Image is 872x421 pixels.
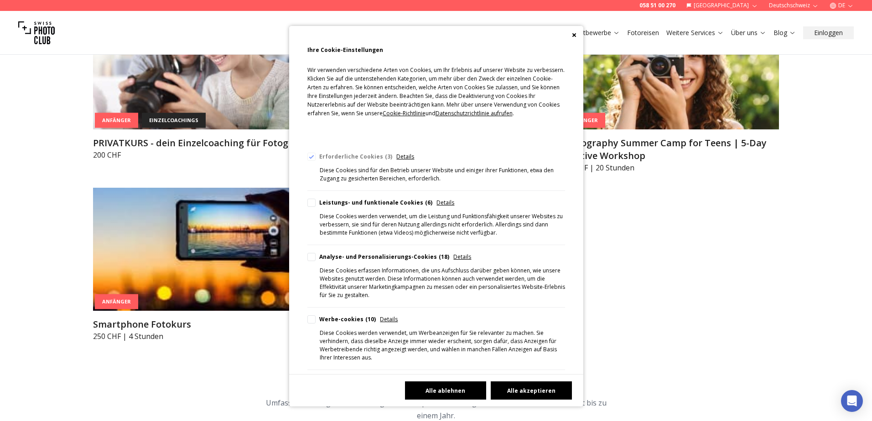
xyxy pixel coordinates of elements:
[572,33,576,37] button: Close
[320,267,565,299] div: Diese Cookies erfassen Informationen, die uns Aufschluss darüber geben können, wie unsere Website...
[319,315,376,323] div: Werbe-cookies
[320,212,565,237] div: Diese Cookies werden verwendet, um die Leistung und Funktionsfähigkeit unserer Websites zu verbes...
[491,381,572,400] button: Alle akzeptieren
[385,153,392,161] div: 3
[319,253,450,261] div: Analyse- und Personalisierungs-Cookies
[320,166,565,183] div: Diese Cookies sind für den Betrieb unserer Website und einiger ihrer Funktionen, etwa den Zugang ...
[307,66,565,131] p: Wir verwenden verschiedene Arten von Cookies, um Ihr Erlebnis auf unserer Website zu verbessern. ...
[365,315,376,323] div: 10
[396,153,414,161] span: Details
[425,199,432,207] div: 6
[453,253,471,261] span: Details
[383,109,426,117] span: Cookie-Richtlinie
[405,381,486,400] button: Alle ablehnen
[380,315,398,323] span: Details
[436,199,454,207] span: Details
[439,253,449,261] div: 18
[841,390,863,412] div: Open Intercom Messenger
[319,199,433,207] div: Leistungs- und funktionale Cookies
[319,153,393,161] div: Erforderliche Cookies
[320,329,565,362] div: Diese Cookies werden verwendet, um Werbeanzeigen für Sie relevanter zu machen. Sie verhindern, da...
[289,26,583,406] div: Cookie Consent Preferences
[436,109,513,117] span: Datenschutzrichtlinie aufrufen
[307,44,565,56] h2: Ihre Cookie-Einstellungen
